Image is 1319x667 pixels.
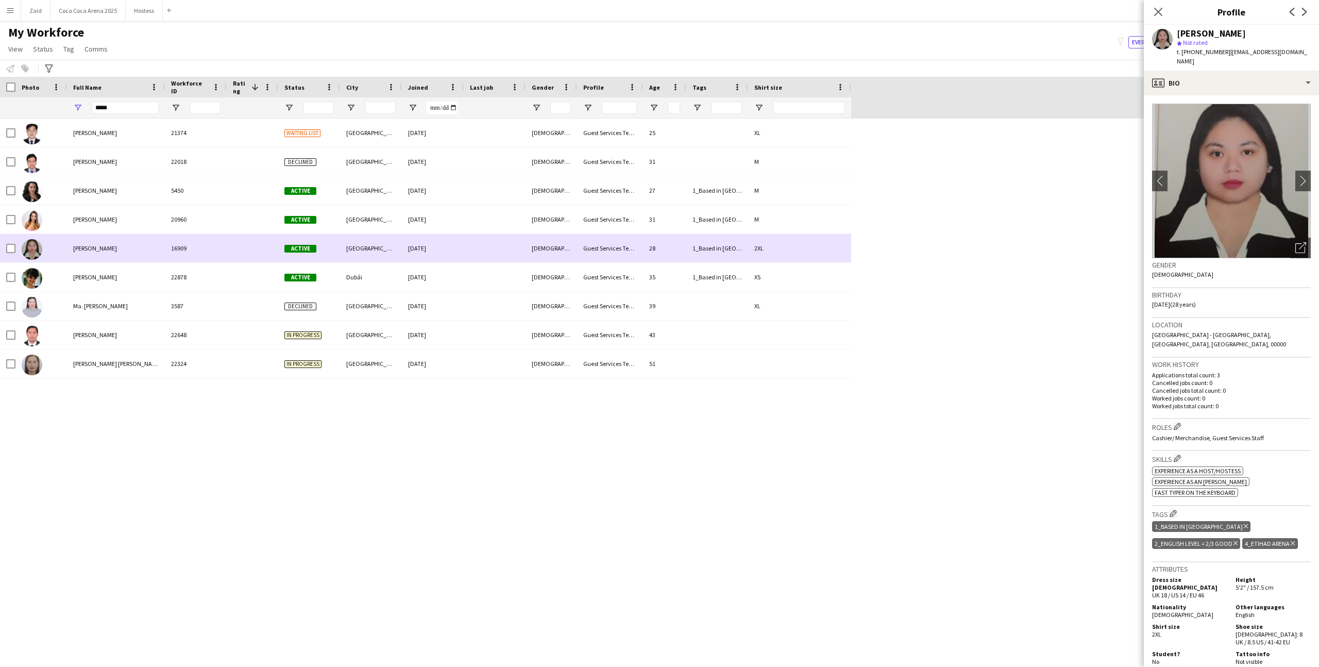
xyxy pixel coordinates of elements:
div: 4_Etihad Arena [1242,538,1297,549]
div: Guest Services Team [577,292,643,320]
span: [PERSON_NAME] [73,158,117,165]
div: 5450 [165,176,227,205]
img: Crew avatar or photo [1152,104,1311,258]
span: My Workforce [8,25,84,40]
div: Open photos pop-in [1290,238,1311,258]
span: Workforce ID [171,79,208,95]
h5: Shoe size [1236,623,1311,630]
div: [DATE] [402,176,464,205]
div: [GEOGRAPHIC_DATA] [340,349,402,378]
div: [PERSON_NAME] [1177,29,1246,38]
div: 1_Based in [GEOGRAPHIC_DATA], 2_English Level = 2/3 Good , [GEOGRAPHIC_DATA] [686,234,748,262]
span: Joined [408,84,428,91]
p: Worked jobs total count: 0 [1152,402,1311,410]
button: Open Filter Menu [754,103,764,112]
input: Age Filter Input [668,102,680,114]
div: XL [748,119,851,147]
span: [PERSON_NAME] [73,187,117,194]
div: 22324 [165,349,227,378]
img: Carl andrew Bisenio [22,153,42,173]
span: Active [284,216,316,224]
h5: Shirt size [1152,623,1227,630]
input: Joined Filter Input [427,102,458,114]
span: [PERSON_NAME] [73,129,117,137]
span: [PERSON_NAME] [73,244,117,252]
span: English [1236,611,1255,619]
img: Carl Adrian Gingco [22,124,42,144]
h3: Work history [1152,360,1311,369]
span: Active [284,187,316,195]
div: Guest Services Team [577,119,643,147]
h3: Profile [1144,5,1319,19]
div: [DATE] [402,205,464,234]
img: Ma. Carla Manliclic [22,297,42,318]
div: Guest Services Team [577,349,643,378]
span: Age [649,84,660,91]
span: [DEMOGRAPHIC_DATA] [1152,271,1213,278]
span: Photo [22,84,39,91]
span: t. [PHONE_NUMBER] [1177,48,1230,56]
img: MARIA ARABELLA CARLA TUPAZ ARA [22,355,42,375]
span: [PERSON_NAME] [73,331,117,339]
div: 1_Based in [GEOGRAPHIC_DATA]/[GEOGRAPHIC_DATA]/Ajman, 2_English Level = 3/3 Excellent [686,205,748,234]
a: Tag [59,42,78,56]
div: [DATE] [402,349,464,378]
span: Rating [233,79,247,95]
button: Open Filter Menu [346,103,356,112]
a: View [4,42,27,56]
button: Open Filter Menu [532,103,541,112]
input: Status Filter Input [303,102,334,114]
input: Tags Filter Input [711,102,742,114]
h3: Attributes [1152,564,1311,574]
div: 35 [643,263,686,291]
span: In progress [284,331,322,339]
div: Guest Services Team [577,263,643,291]
div: 16909 [165,234,227,262]
img: Marc Arlante [22,326,42,346]
div: [DEMOGRAPHIC_DATA] [526,263,577,291]
p: Applications total count: 3 [1152,371,1311,379]
div: Guest Services Team [577,147,643,176]
span: Ma. [PERSON_NAME] [73,302,128,310]
div: M [748,176,851,205]
a: Status [29,42,57,56]
div: 20960 [165,205,227,234]
button: Open Filter Menu [649,103,658,112]
div: [GEOGRAPHIC_DATA] [340,234,402,262]
span: Cashier/ Merchandise, Guest Services Staff [1152,434,1264,442]
span: Declined [284,158,316,166]
span: Waiting list [284,129,320,137]
span: [DATE] (28 years) [1152,301,1196,308]
div: [GEOGRAPHIC_DATA] [340,119,402,147]
h3: Skills [1152,453,1311,464]
div: 22648 [165,321,227,349]
span: Last job [470,84,493,91]
div: 22878 [165,263,227,291]
span: [GEOGRAPHIC_DATA] - [GEOGRAPHIC_DATA], [GEOGRAPHIC_DATA], [GEOGRAPHIC_DATA], 00000 [1152,331,1286,348]
app-action-btn: Advanced filters [43,62,55,75]
div: [DATE] [402,234,464,262]
button: Open Filter Menu [692,103,702,112]
span: Not rated [1183,39,1208,46]
img: Carla Borobia [22,181,42,202]
div: Bio [1144,71,1319,95]
div: Dubái [340,263,402,291]
input: Shirt size Filter Input [773,102,845,114]
div: Guest Services Team [577,205,643,234]
span: Shirt size [754,84,782,91]
div: [DEMOGRAPHIC_DATA] [526,119,577,147]
div: [DATE] [402,147,464,176]
h3: Tags [1152,508,1311,519]
div: [DATE] [402,321,464,349]
span: Fast Typer on the Keyboard [1155,489,1236,496]
span: Comms [84,44,108,54]
div: 22018 [165,147,227,176]
span: Active [284,245,316,253]
span: UK 18 / US 14 / EU 46 [1152,591,1204,599]
h5: Height [1236,576,1311,583]
span: Status [33,44,53,54]
h5: Tattoo info [1236,650,1311,658]
div: Guest Services Team [577,321,643,349]
div: [GEOGRAPHIC_DATA] [340,205,402,234]
div: 27 [643,176,686,205]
